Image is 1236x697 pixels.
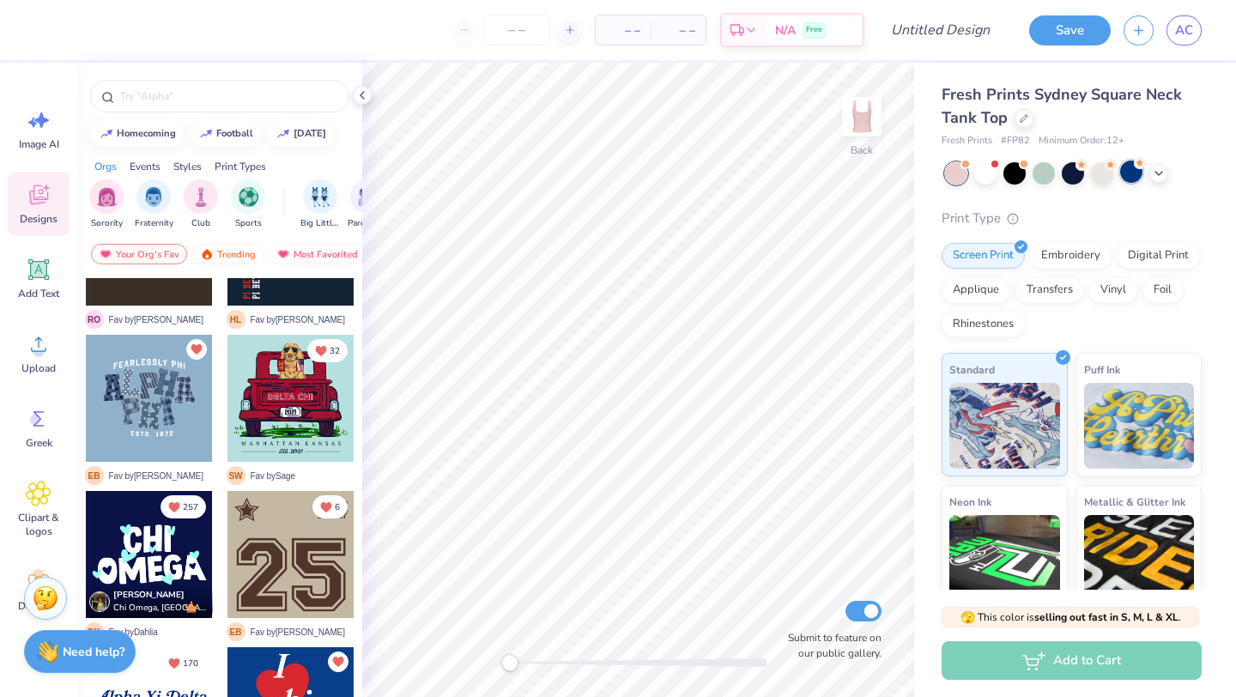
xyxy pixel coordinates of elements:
span: Neon Ink [949,493,991,511]
span: Free [806,24,822,36]
span: This color is . [960,609,1181,625]
span: Puff Ink [1084,361,1120,379]
div: filter for Parent's Weekend [348,179,387,230]
span: Fav by Sage [251,470,295,482]
span: Fav by Dahlia [109,626,158,639]
span: Image AI [19,137,59,151]
button: filter button [348,179,387,230]
div: Screen Print [942,243,1025,269]
span: Clipart & logos [10,511,67,538]
span: Chi Omega, [GEOGRAPHIC_DATA][US_STATE] [113,602,206,615]
img: most_fav.gif [276,248,290,260]
span: Fav by [PERSON_NAME] [251,626,345,639]
span: 🫣 [960,609,975,626]
img: Parent's Weekend Image [358,187,378,207]
span: R O [85,310,104,329]
div: filter for Sorority [89,179,124,230]
span: D K [85,622,104,641]
span: Minimum Order: 12 + [1039,134,1124,148]
img: trend_line.gif [100,129,113,139]
span: Fraternity [135,217,173,230]
img: trend_line.gif [276,129,290,139]
span: N/A [775,21,796,39]
span: Designs [20,212,58,226]
span: E B [85,466,104,485]
img: Sorority Image [97,187,117,207]
label: Submit to feature on our public gallery. [779,630,882,661]
div: Events [130,159,161,174]
img: Standard [949,383,1060,469]
span: Greek [26,436,52,450]
button: homecoming [90,121,184,147]
span: # FP82 [1001,134,1030,148]
span: Big Little Reveal [300,217,340,230]
div: filter for Fraternity [135,179,173,230]
div: filter for Club [184,179,218,230]
input: Untitled Design [877,13,1003,47]
span: – – [661,21,695,39]
img: Club Image [191,187,210,207]
strong: selling out fast in S, M, L & XL [1034,610,1178,624]
span: Sorority [91,217,123,230]
button: football [190,121,261,147]
div: Accessibility label [501,654,518,671]
div: homecoming [117,129,176,138]
span: – – [606,21,640,39]
span: Fresh Prints Sydney Square Neck Tank Top [942,84,1182,128]
span: AC [1175,21,1193,40]
img: Back [845,100,879,134]
div: Most Favorited [269,244,366,264]
div: filter for Sports [231,179,265,230]
input: Try "Alpha" [118,88,338,105]
span: Add Text [18,287,59,300]
img: trend_line.gif [199,129,213,139]
span: Parent's Weekend [348,217,387,230]
span: Fav by [PERSON_NAME] [251,313,345,326]
strong: Need help? [63,644,124,660]
img: Big Little Reveal Image [311,187,330,207]
span: Metallic & Glitter Ink [1084,493,1185,511]
div: Trending [192,244,264,264]
img: Neon Ink [949,515,1060,601]
img: trending.gif [200,248,214,260]
button: filter button [300,179,340,230]
div: Rhinestones [942,312,1025,337]
button: filter button [89,179,124,230]
span: H L [227,310,245,329]
div: halloween [294,129,326,138]
div: football [216,129,253,138]
div: Foil [1142,277,1183,303]
input: – – [483,15,550,45]
button: filter button [184,179,218,230]
span: Sports [235,217,262,230]
span: S W [227,466,245,485]
div: Transfers [1015,277,1084,303]
span: Decorate [18,599,59,613]
img: Metallic & Glitter Ink [1084,515,1195,601]
div: Vinyl [1089,277,1137,303]
div: Print Types [215,159,266,174]
div: Back [851,142,873,158]
div: Orgs [94,159,117,174]
span: Fresh Prints [942,134,992,148]
button: filter button [135,179,173,230]
span: E B [227,622,245,641]
span: Upload [21,361,56,375]
div: Print Type [942,209,1202,228]
div: Digital Print [1117,243,1200,269]
img: Fraternity Image [144,187,163,207]
img: Sports Image [239,187,258,207]
button: [DATE] [267,121,334,147]
button: Save [1029,15,1111,45]
span: [PERSON_NAME] [113,589,185,601]
div: Embroidery [1030,243,1112,269]
span: Club [191,217,210,230]
img: most_fav.gif [99,248,112,260]
span: Standard [949,361,995,379]
div: filter for Big Little Reveal [300,179,340,230]
a: AC [1166,15,1202,45]
span: Fav by [PERSON_NAME] [109,313,203,326]
button: filter button [231,179,265,230]
img: Puff Ink [1084,383,1195,469]
div: Styles [173,159,202,174]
